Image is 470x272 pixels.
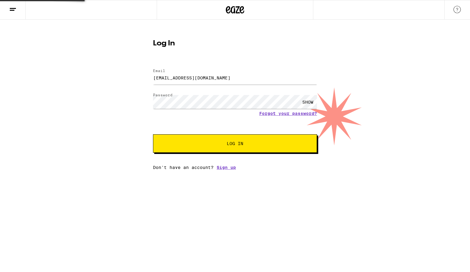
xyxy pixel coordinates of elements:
label: Password [153,93,173,97]
div: Don't have an account? [153,165,317,170]
div: SHOW [299,95,317,109]
button: Log In [153,134,317,153]
input: Email [153,71,317,85]
a: Forgot your password? [259,111,317,116]
span: Hi. Need any help? [4,4,44,9]
label: Email [153,69,165,73]
span: Log In [227,141,243,146]
h1: Log In [153,40,317,47]
a: Sign up [217,165,236,170]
